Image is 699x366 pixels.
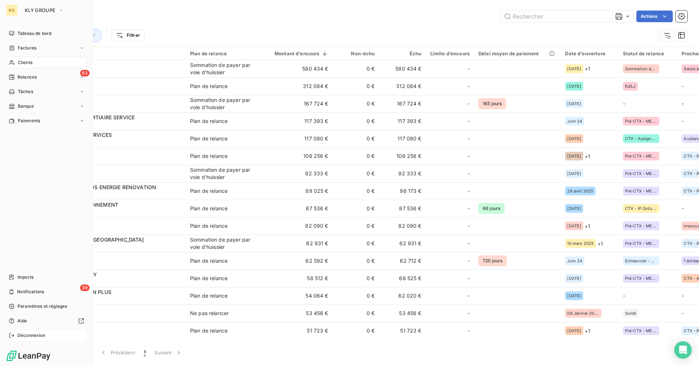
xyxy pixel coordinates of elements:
[190,236,257,251] div: Sommation de payer par voie d'huissier
[467,275,470,282] span: -
[625,171,657,176] span: Pré-CTX - MED Agence
[379,77,426,95] td: 312 084 €
[17,318,27,324] span: Aide
[623,100,625,107] span: -
[80,285,90,291] span: 39
[674,341,692,359] div: Open Intercom Messenger
[190,83,228,90] div: Plan de relance
[585,327,590,335] span: + 1
[567,294,581,298] span: [DATE]
[625,119,657,123] span: Pré-CTX - MED Avocat
[467,205,470,212] span: -
[6,350,51,362] img: Logo LeanPay
[333,60,379,77] td: 0 €
[111,29,145,41] button: Filtrer
[50,139,181,146] span: 41170071
[50,331,181,338] span: 41130708
[18,118,40,124] span: Paiements
[379,252,426,270] td: 62 712 €
[625,311,636,315] span: Soldé
[190,118,228,125] div: Plan de relance
[682,83,684,89] span: -
[50,236,144,243] span: SERVICES PLUS [GEOGRAPHIC_DATA]
[50,208,181,216] span: 41156803
[625,224,657,228] span: Pré-CTX - MED Agence
[190,205,228,212] div: Plan de relance
[625,206,657,211] span: CTX - IP Ordonance IP
[190,257,228,264] div: Plan de relance
[261,235,333,252] td: 62 931 €
[567,136,581,141] span: [DATE]
[478,51,556,56] div: Délai moyen de paiement
[379,305,426,322] td: 53 456 €
[50,86,181,94] span: 41107019
[190,61,257,76] div: Sommation de payer par voie d'huissier
[261,165,333,182] td: 92 333 €
[50,184,156,190] span: ATELIER DES PROS ENERGIE RENOVATION
[597,240,603,247] span: + 1
[261,130,333,147] td: 117 080 €
[467,65,470,72] span: -
[567,119,582,123] span: Juin 24
[50,156,181,163] span: 41100592
[467,135,470,142] span: -
[467,170,470,177] span: -
[18,88,33,95] span: Tâches
[50,104,181,111] span: 41115460
[261,60,333,77] td: 580 434 €
[625,67,657,71] span: Sommation de payer par huissier
[150,345,187,360] button: Suivant
[384,51,422,56] div: Échu
[333,322,379,339] td: 0 €
[567,276,581,281] span: [DATE]
[18,103,34,110] span: Banque
[379,217,426,235] td: 82 090 €
[95,345,139,360] button: Précédent
[333,77,379,95] td: 0 €
[190,51,257,56] div: Plan de relance
[333,147,379,165] td: 0 €
[379,270,426,287] td: 68 525 €
[261,95,333,112] td: 167 724 €
[379,165,426,182] td: 92 333 €
[467,100,470,107] span: -
[467,187,470,195] span: -
[625,259,657,263] span: Echéancier - En cours
[623,293,625,299] span: -
[333,95,379,112] td: 0 €
[333,217,379,235] td: 0 €
[682,118,684,124] span: -
[333,305,379,322] td: 0 €
[333,287,379,305] td: 0 €
[190,310,229,317] div: Ne pas relancer
[567,154,581,158] span: [DATE]
[190,187,228,195] div: Plan de relance
[144,349,146,356] span: 1
[333,165,379,182] td: 0 €
[333,235,379,252] td: 0 €
[17,274,33,281] span: Imports
[261,270,333,287] td: 58 512 €
[17,30,51,37] span: Tableau de bord
[261,287,333,305] td: 54 064 €
[18,45,36,51] span: Factures
[190,292,228,299] div: Plan de relance
[190,152,228,160] div: Plan de relance
[379,95,426,112] td: 167 724 €
[682,293,684,299] span: -
[467,292,470,299] span: -
[261,182,333,200] td: 89 025 €
[467,240,470,247] span: -
[6,4,17,16] div: KG
[261,77,333,95] td: 312 084 €
[567,67,581,71] span: [DATE]
[50,69,181,76] span: 41164984
[623,51,673,56] div: Statut de relance
[585,152,590,160] span: + 1
[333,182,379,200] td: 0 €
[379,130,426,147] td: 117 080 €
[333,112,379,130] td: 0 €
[379,235,426,252] td: 62 931 €
[625,189,657,193] span: Pré-CTX - MED Agence
[478,98,506,109] span: 165 jours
